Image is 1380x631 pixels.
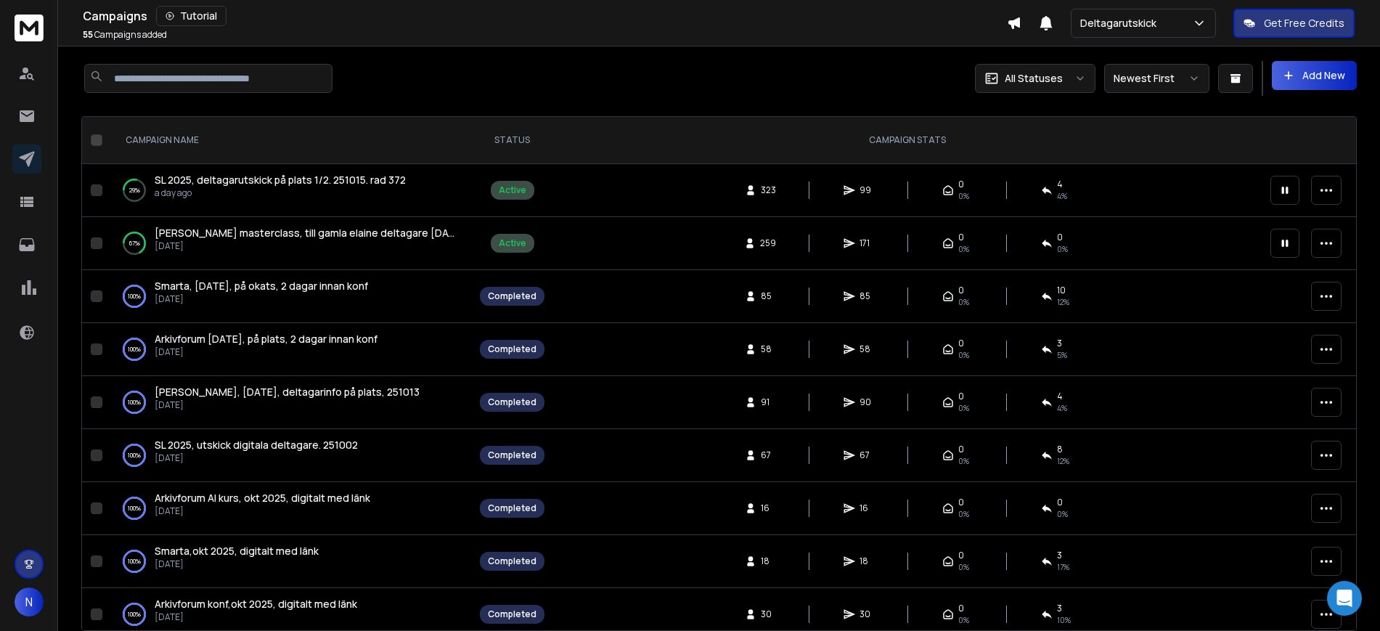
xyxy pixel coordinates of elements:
div: Campaigns [83,6,1007,26]
span: 3 [1057,550,1062,561]
td: 29%SL 2025, deltagarutskick på plats 1/2. 251015. rad 372a day ago [108,164,471,217]
p: 67 % [129,236,140,251]
button: Newest First [1104,64,1209,93]
button: Add New [1272,61,1357,90]
span: 85 [761,290,775,302]
span: 18 [761,555,775,567]
span: 0 [958,603,964,614]
p: 100 % [128,554,141,569]
div: Completed [488,396,536,408]
span: 58 [860,343,874,355]
span: 0 [1057,232,1063,243]
button: N [15,587,44,616]
span: 0 [958,232,964,243]
span: 3 [1057,603,1062,614]
span: 0% [958,349,969,361]
span: 10 % [1057,614,1071,626]
span: 16 [761,502,775,514]
button: Tutorial [156,6,226,26]
span: 0% [958,402,969,414]
span: 0% [958,190,969,202]
a: Arkivforum AI kurs, okt 2025, digitalt med länk [155,491,370,505]
span: 0 [958,497,964,508]
span: 171 [860,237,874,249]
p: 100 % [128,448,141,463]
div: Completed [488,608,536,620]
p: 100 % [128,501,141,516]
span: 55 [83,28,93,41]
p: [DATE] [155,293,368,305]
span: Smarta, [DATE], på okats, 2 dagar innan konf [155,279,368,293]
a: Arkivforum konf,okt 2025, digitalt med länk [155,597,357,611]
span: 0 % [1057,243,1068,255]
p: Get Free Credits [1264,16,1344,30]
div: Completed [488,449,536,461]
p: [DATE] [155,611,357,623]
p: [DATE] [155,505,370,517]
td: 100%Arkivforum [DATE], på plats, 2 dagar innan konf[DATE] [108,323,471,376]
p: a day ago [155,187,406,199]
div: Open Intercom Messenger [1327,581,1362,616]
div: Active [499,184,526,196]
span: 4 % [1057,402,1067,414]
span: 0% [958,508,969,520]
p: 100 % [128,342,141,357]
span: 0% [958,243,969,255]
a: [PERSON_NAME], [DATE], deltagarinfo på plats, 251013 [155,385,420,399]
a: Smarta,okt 2025, digitalt med länk [155,544,319,558]
p: [DATE] [155,346,377,358]
span: 0 [958,179,964,190]
td: 100%Arkivforum AI kurs, okt 2025, digitalt med länk[DATE] [108,482,471,535]
span: 0 % [1057,508,1068,520]
p: [DATE] [155,558,319,570]
span: 16 [860,502,874,514]
th: STATUS [471,117,553,164]
p: 29 % [129,183,140,198]
span: 0 [1057,497,1063,508]
span: 10 [1057,285,1066,296]
span: 3 [1057,338,1062,349]
a: Arkivforum [DATE], på plats, 2 dagar innan konf [155,332,377,346]
button: Get Free Credits [1233,9,1355,38]
a: SL 2025, deltagarutskick på plats 1/2. 251015. rad 372 [155,173,406,187]
p: [DATE] [155,240,457,252]
p: 100 % [128,607,141,622]
span: Arkivforum konf,okt 2025, digitalt med länk [155,597,357,611]
span: 0 [958,285,964,296]
span: [PERSON_NAME], [DATE], deltagarinfo på plats, 251013 [155,385,420,399]
td: 100%Smarta,okt 2025, digitalt med länk[DATE] [108,535,471,588]
p: Campaigns added [83,29,167,41]
p: [DATE] [155,452,358,464]
span: 0 [958,550,964,561]
td: 100%SL 2025, utskick digitala deltagare. 251002[DATE] [108,429,471,482]
span: 323 [761,184,776,196]
span: 18 [860,555,874,567]
span: 5 % [1057,349,1067,361]
span: 8 [1057,444,1063,455]
p: 100 % [128,289,141,304]
span: 0% [958,614,969,626]
span: 17 % [1057,561,1069,573]
span: 99 [860,184,874,196]
span: 12 % [1057,296,1069,308]
span: 4 [1057,179,1063,190]
span: 58 [761,343,775,355]
span: 0 [958,338,964,349]
th: CAMPAIGN STATS [553,117,1262,164]
span: 67 [761,449,775,461]
td: 67%[PERSON_NAME] masterclass, till gamla elaine deltagare [DATE], 251013[DATE] [108,217,471,270]
span: 259 [760,237,776,249]
span: Smarta,okt 2025, digitalt med länk [155,544,319,558]
a: [PERSON_NAME] masterclass, till gamla elaine deltagare [DATE], 251013 [155,226,457,240]
span: 90 [860,396,874,408]
a: SL 2025, utskick digitala deltagare. 251002 [155,438,358,452]
td: 100%[PERSON_NAME], [DATE], deltagarinfo på plats, 251013[DATE] [108,376,471,429]
span: SL 2025, utskick digitala deltagare. 251002 [155,438,358,452]
p: All Statuses [1005,71,1063,86]
span: 0 [958,391,964,402]
span: 30 [860,608,874,620]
